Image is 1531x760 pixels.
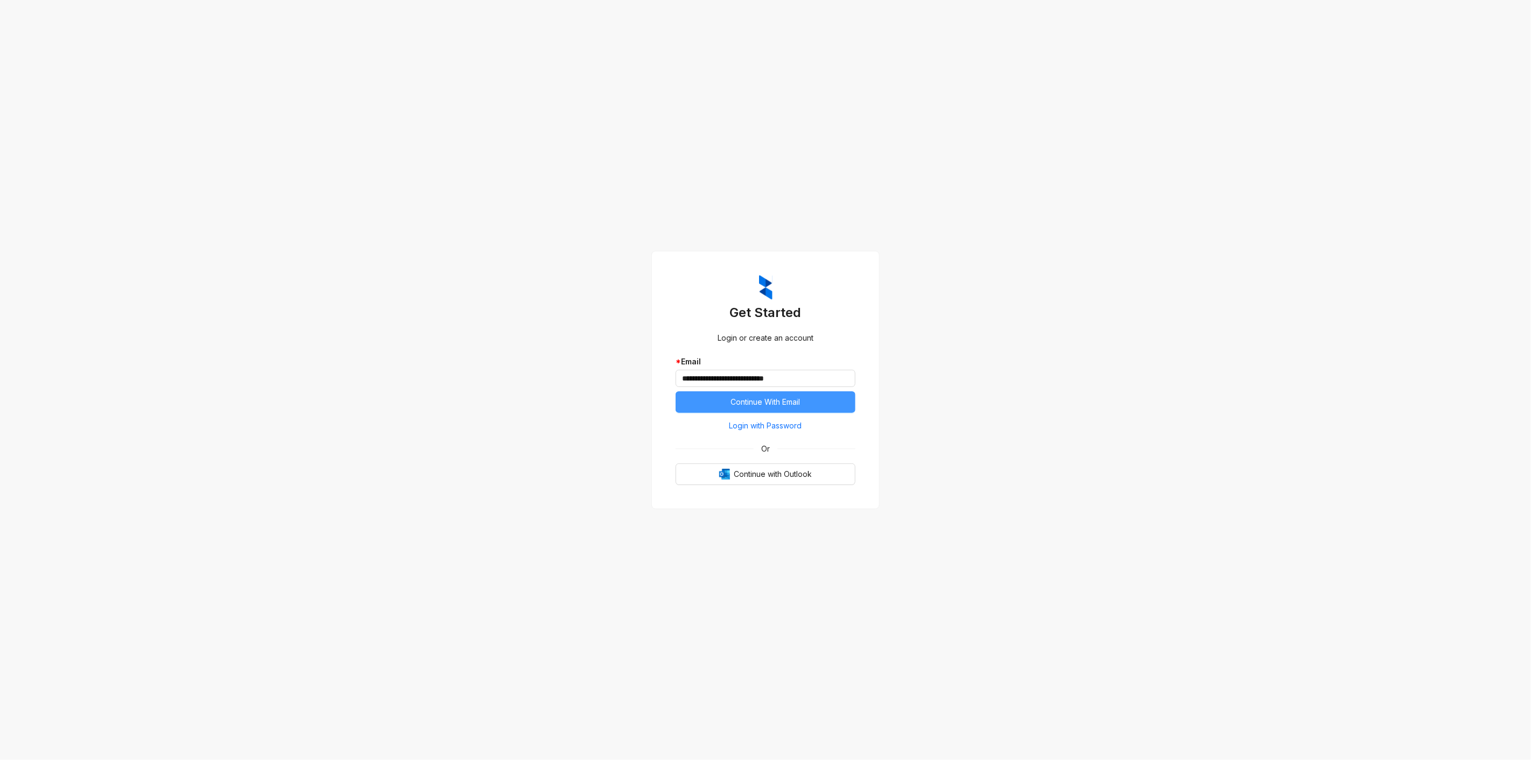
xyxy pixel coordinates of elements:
[676,391,855,413] button: Continue With Email
[719,469,730,480] img: Outlook
[731,396,800,408] span: Continue With Email
[676,304,855,321] h3: Get Started
[676,417,855,434] button: Login with Password
[676,332,855,344] div: Login or create an account
[754,443,777,455] span: Or
[676,356,855,368] div: Email
[734,468,812,480] span: Continue with Outlook
[729,420,802,432] span: Login with Password
[676,463,855,485] button: OutlookContinue with Outlook
[759,275,772,300] img: ZumaIcon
